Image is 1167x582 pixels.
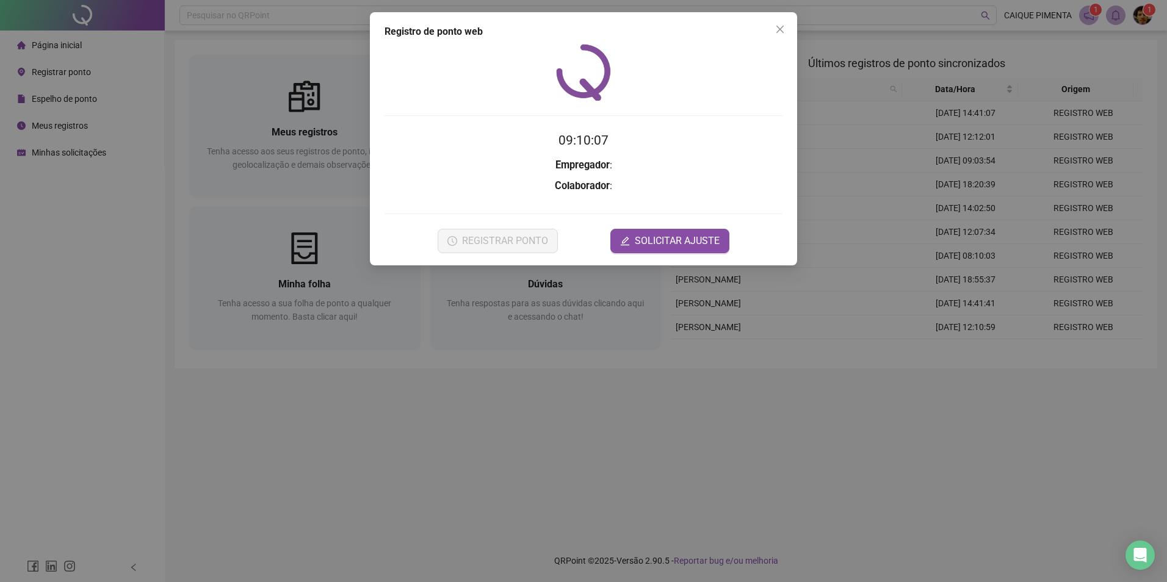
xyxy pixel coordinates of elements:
[385,178,782,194] h3: :
[556,44,611,101] img: QRPoint
[610,229,729,253] button: editSOLICITAR AJUSTE
[770,20,790,39] button: Close
[385,24,782,39] div: Registro de ponto web
[555,159,610,171] strong: Empregador
[438,229,558,253] button: REGISTRAR PONTO
[775,24,785,34] span: close
[558,133,609,148] time: 09:10:07
[635,234,720,248] span: SOLICITAR AJUSTE
[385,157,782,173] h3: :
[620,236,630,246] span: edit
[1125,541,1155,570] div: Open Intercom Messenger
[555,180,610,192] strong: Colaborador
